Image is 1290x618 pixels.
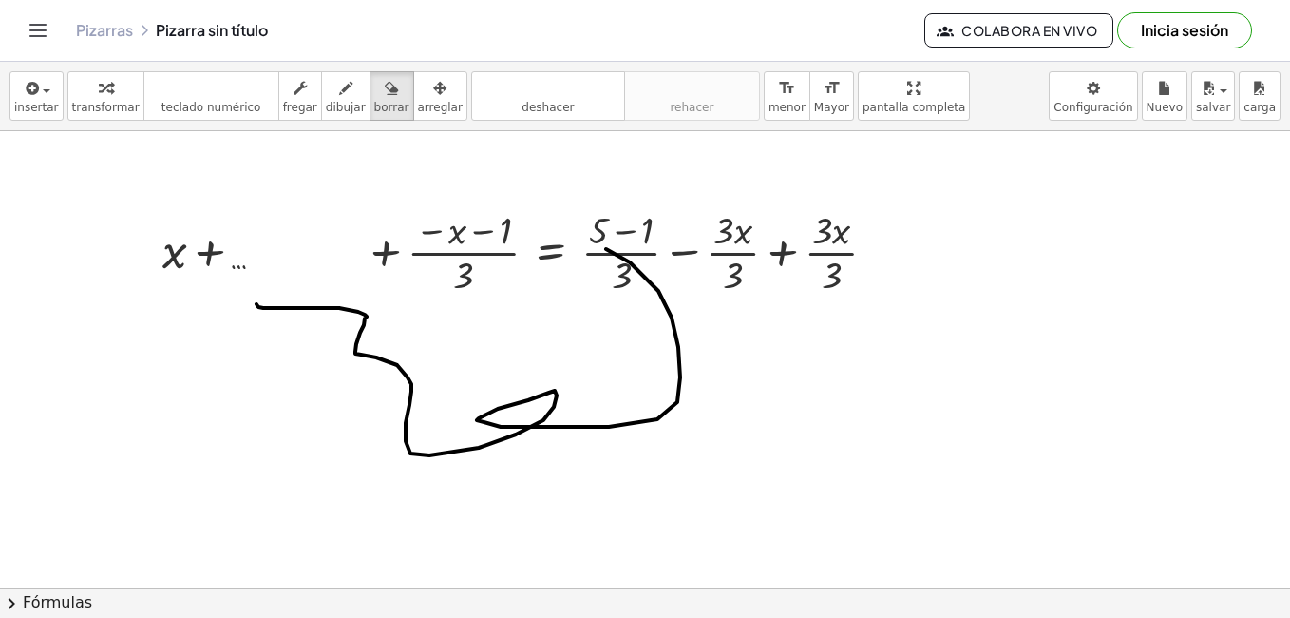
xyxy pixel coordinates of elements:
[374,101,409,114] span: borrar
[522,101,574,114] span: deshacer
[858,71,971,121] button: pantalla completa
[768,101,806,114] span: menor
[370,71,414,121] button: borrar
[143,71,279,121] button: tecladoteclado numérico
[809,71,854,121] button: format_sizeMayor
[23,592,92,614] font: Fórmulas
[1049,71,1137,121] button: Configuración
[9,71,64,121] button: insertar
[1117,12,1252,48] button: Inicia sesión
[924,13,1113,48] button: Colabora en vivo
[1239,71,1281,121] button: carga
[863,101,966,114] span: pantalla completa
[1196,101,1230,114] span: salvar
[961,22,1097,39] font: Colabora en vivo
[278,71,322,121] button: fregar
[823,77,841,100] i: format_size
[629,77,755,100] i: rehacer
[72,101,140,114] span: transformar
[1142,71,1187,121] button: Nuevo
[476,77,620,100] i: deshacer
[413,71,467,121] button: arreglar
[1191,71,1235,121] button: salvar
[14,101,59,114] span: insertar
[778,77,796,100] i: format_size
[67,71,144,121] button: transformar
[321,71,370,121] button: dibujar
[764,71,810,121] button: format_sizemenor
[1147,101,1183,114] span: Nuevo
[148,77,275,100] i: teclado
[283,101,317,114] span: fregar
[670,101,713,114] span: rehacer
[76,21,133,40] a: Pizarras
[161,101,261,114] span: teclado numérico
[624,71,760,121] button: rehacerrehacer
[326,101,366,114] span: dibujar
[1053,101,1132,114] span: Configuración
[23,15,53,46] button: Alternar navegación
[1243,101,1276,114] span: carga
[418,101,463,114] span: arreglar
[471,71,625,121] button: deshacerdeshacer
[814,101,849,114] span: Mayor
